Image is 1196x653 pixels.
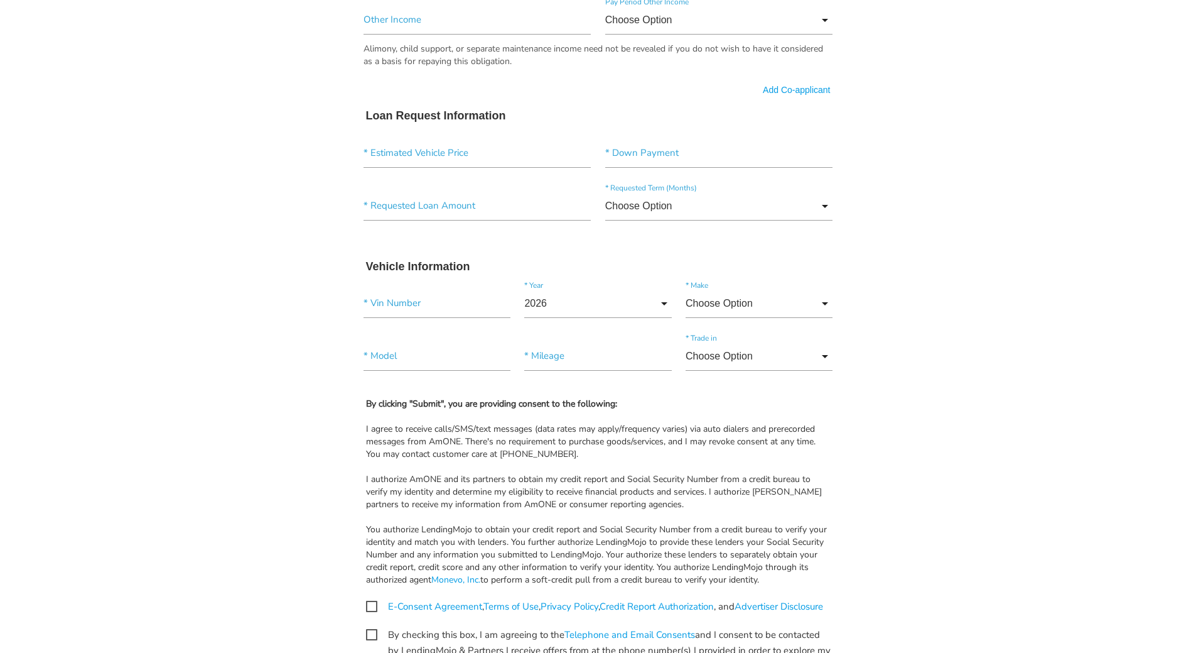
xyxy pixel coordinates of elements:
a: Monevo, Inc. [431,574,480,586]
a: Add Co-applicant [763,84,830,96]
span: By checking this box, I am agreeing to the and I consent to be contacted by LendingMojo & Partner... [366,627,831,643]
div: I agree to receive calls/SMS/text messages (data rates may apply/frequency varies) via auto diale... [366,423,831,461]
a: Telephone and Email Consents [564,628,695,641]
div: Alimony, child support, or separate maintenance income need not be revealed if you do not wish to... [364,43,833,68]
div: You authorize LendingMojo to obtain your credit report and Social Security Number from a credit b... [366,524,831,586]
a: Advertiser Disclosure [735,600,823,613]
a: Credit Report Authorization [600,600,714,613]
a: Terms of Use [483,600,539,613]
h3: Vehicle Information [366,260,831,274]
b: By clicking "Submit", you are providing consent to the following: [366,398,617,410]
div: I authorize AmONE and its partners to obtain my credit report and Social Security Number from a c... [366,473,831,511]
a: E-Consent Agreement [388,600,482,613]
h3: Loan Request Information [366,109,831,123]
a: Privacy Policy [541,600,598,613]
span: , , , , and [366,599,823,615]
